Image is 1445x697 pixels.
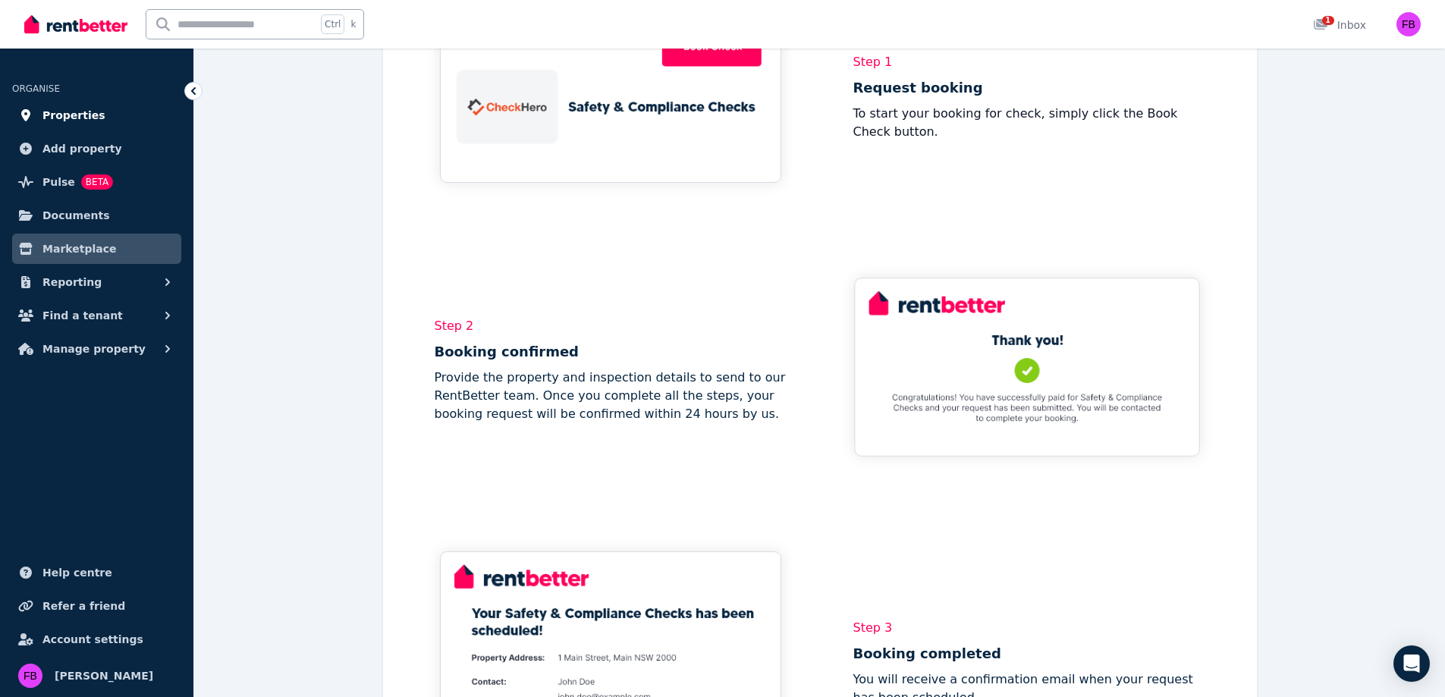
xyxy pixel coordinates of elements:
[42,340,146,358] span: Manage property
[12,234,181,264] a: Marketplace
[42,206,110,224] span: Documents
[12,83,60,94] span: ORGANISE
[350,18,356,30] span: k
[12,200,181,231] a: Documents
[42,173,75,191] span: Pulse
[12,133,181,164] a: Add property
[42,106,105,124] span: Properties
[435,369,791,423] p: Provide the property and inspection details to send to our RentBetter team. Once you complete all...
[42,140,122,158] span: Add property
[853,53,1205,71] span: Step 1
[24,13,127,36] img: RentBetter
[12,624,181,655] a: Account settings
[853,105,1205,141] p: To start your booking for check, simply click the Book Check button.
[81,174,113,190] span: BETA
[42,630,143,648] span: Account settings
[55,667,153,685] span: [PERSON_NAME]
[834,257,1220,478] img: Step 2 for property inspections with RentBetter
[42,273,102,291] span: Reporting
[12,591,181,621] a: Refer a friend
[853,619,1205,637] span: Step 3
[12,167,181,197] a: PulseBETA
[12,267,181,297] button: Reporting
[12,100,181,130] a: Properties
[1322,16,1334,25] span: 1
[42,597,125,615] span: Refer a friend
[853,643,1205,664] h3: Booking completed
[435,317,791,335] span: Step 2
[18,664,42,688] img: Freya Bramwell
[12,300,181,331] button: Find a tenant
[1313,17,1366,33] div: Inbox
[12,334,181,364] button: Manage property
[42,306,123,325] span: Find a tenant
[435,341,791,363] h3: Booking confirmed
[12,557,181,588] a: Help centre
[1393,645,1430,682] div: Open Intercom Messenger
[321,14,344,34] span: Ctrl
[42,240,116,258] span: Marketplace
[42,564,112,582] span: Help centre
[853,77,1205,99] h3: Request booking
[1396,12,1421,36] img: Freya Bramwell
